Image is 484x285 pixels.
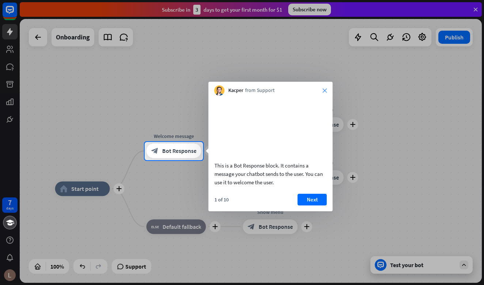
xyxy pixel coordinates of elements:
[214,196,229,203] div: 1 of 10
[228,87,243,94] span: Kacper
[245,87,275,94] span: from Support
[162,147,197,155] span: Bot Response
[6,3,28,25] button: Open LiveChat chat widget
[214,161,327,186] div: This is a Bot Response block. It contains a message your chatbot sends to the user. You can use i...
[151,147,159,155] i: block_bot_response
[298,194,327,205] button: Next
[323,88,327,93] i: close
